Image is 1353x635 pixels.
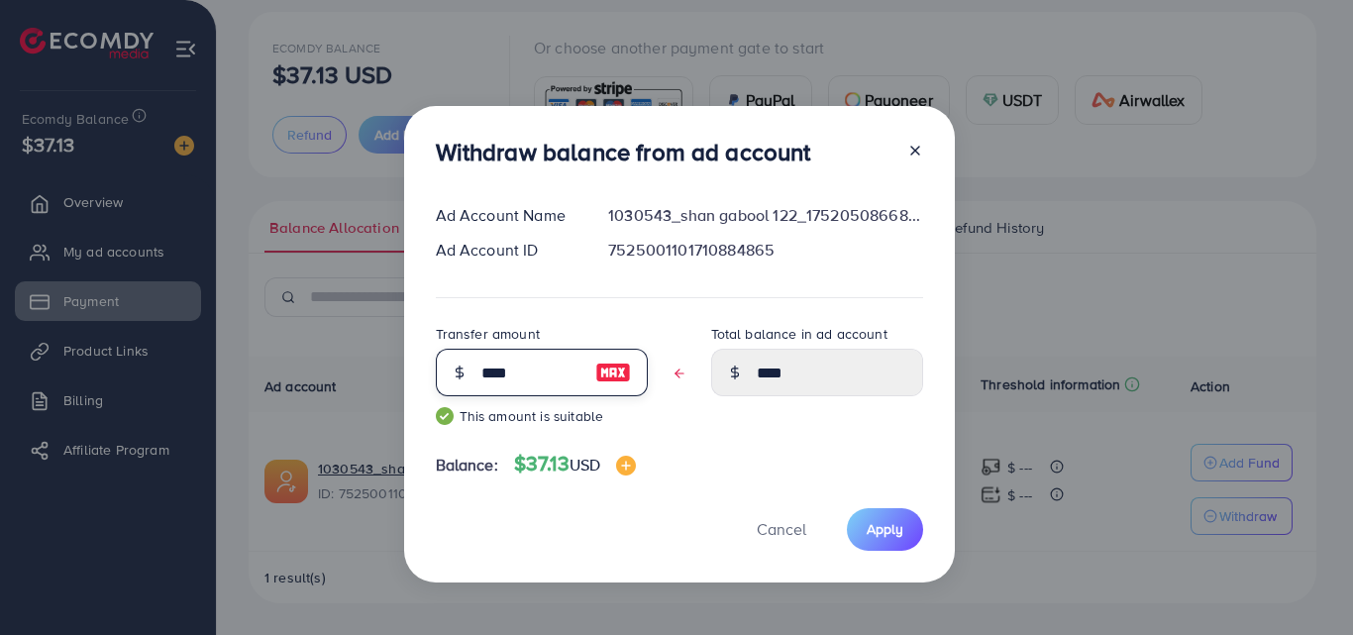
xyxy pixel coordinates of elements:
div: 7525001101710884865 [592,239,938,262]
img: image [616,456,636,476]
div: Ad Account Name [420,204,593,227]
h4: $37.13 [514,452,636,476]
label: Total balance in ad account [711,324,887,344]
img: image [595,361,631,384]
h3: Withdraw balance from ad account [436,138,811,166]
button: Cancel [732,508,831,551]
label: Transfer amount [436,324,540,344]
img: guide [436,407,454,425]
iframe: Chat [1269,546,1338,620]
span: Apply [867,519,903,539]
div: 1030543_shan gabool 122_1752050866845 [592,204,938,227]
button: Apply [847,508,923,551]
div: Ad Account ID [420,239,593,262]
span: USD [570,454,600,476]
span: Balance: [436,454,498,476]
span: Cancel [757,518,806,540]
small: This amount is suitable [436,406,648,426]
